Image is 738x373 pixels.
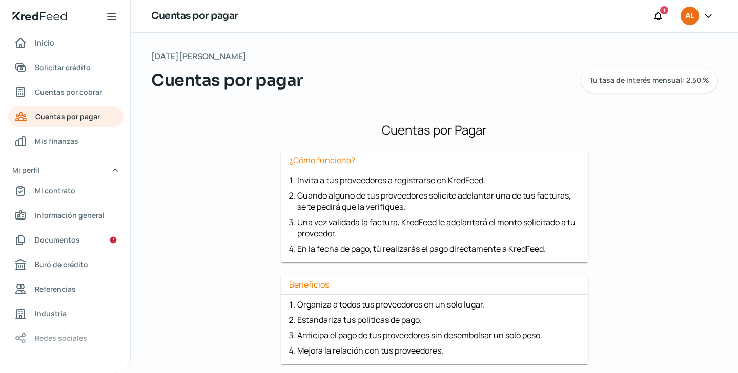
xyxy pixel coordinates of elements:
h1: Cuentas por Pagar [155,121,713,138]
span: Inicio [35,36,54,49]
span: Colateral [35,356,67,369]
a: Mi contrato [8,181,124,201]
li: Anticipa el pago de tus proveedores sin desembolsar un solo peso. [297,330,580,341]
span: Mis finanzas [35,135,78,147]
li: En la fecha de pago, tú realizarás el pago directamente a KredFeed. [297,243,580,254]
span: Solicitar crédito [35,61,91,74]
li: Invita a tus proveedores a registrarse en KredFeed. [297,174,580,186]
span: 1 [663,6,665,15]
a: Inicio [8,33,124,53]
a: Documentos [8,230,124,250]
h3: ¿Cómo funciona? [281,155,588,170]
span: Tu tasa de interés mensual: 2.50 % [589,77,709,84]
h3: Beneficios [281,279,588,295]
h1: Cuentas por pagar [151,9,238,24]
a: Buró de crédito [8,254,124,275]
span: Cuentas por pagar [35,110,100,123]
a: Colateral [8,353,124,373]
span: [DATE][PERSON_NAME] [151,49,247,64]
li: Cuando alguno de tus proveedores solicite adelantar una de tus facturas, se te pedirá que la veri... [297,190,580,212]
span: AL [685,10,694,23]
li: Estandariza tus políticas de pago. [297,314,580,325]
span: Información general [35,209,105,222]
span: Redes sociales [35,332,87,344]
li: Mejora la relación con tus proveedores. [297,345,580,356]
span: Mi perfil [12,164,40,177]
a: Mis finanzas [8,131,124,151]
a: Redes sociales [8,328,124,348]
a: Solicitar crédito [8,57,124,78]
a: Información general [8,205,124,226]
span: Cuentas por cobrar [35,85,102,98]
li: Organiza a todos tus proveedores en un solo lugar. [297,299,580,310]
li: Una vez validada la factura, KredFeed le adelantará el monto solicitado a tu proveedor. [297,216,580,239]
a: Industria [8,303,124,324]
a: Cuentas por cobrar [8,82,124,102]
span: Mi contrato [35,184,75,197]
span: Referencias [35,282,76,295]
span: Industria [35,307,67,320]
span: Cuentas por pagar [151,68,303,93]
span: Buró de crédito [35,258,88,271]
a: Cuentas por pagar [8,106,124,127]
span: Documentos [35,233,80,246]
a: Referencias [8,279,124,299]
